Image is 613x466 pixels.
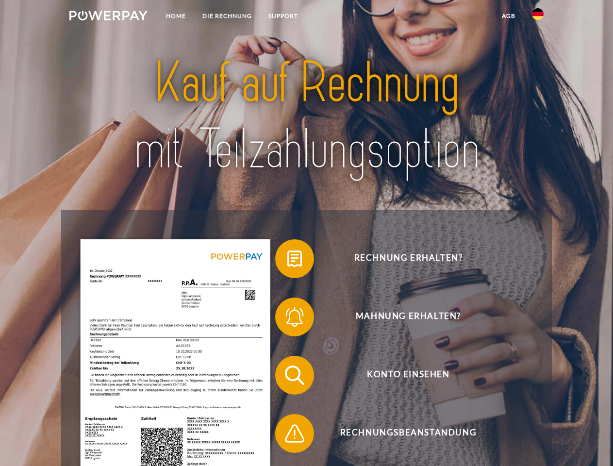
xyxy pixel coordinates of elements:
span: Rechnungsbeanstandung [289,414,527,453]
span: Konto einsehen [289,356,527,395]
a: SUPPORT [260,7,306,25]
span: Mahnung erhalten? [289,298,527,336]
img: logo-powerpay-white.svg [69,11,148,20]
img: title-powerpay_de.svg [93,47,520,186]
a: Home [158,7,194,25]
img: de [532,8,544,20]
button: Mahnung erhalten? [275,298,528,336]
button: Konto einsehen [275,356,528,395]
button: Rechnung erhalten? [275,239,528,278]
img: qb_search.svg [282,363,307,387]
img: qb_bill.svg [282,247,307,271]
a: agb [494,7,524,25]
button: Rechnungsbeanstandung [275,414,528,453]
a: DIE RECHNUNG [194,7,260,25]
img: qb_warning.svg [282,421,307,446]
span: Rechnung erhalten? [289,239,527,278]
img: qb_bell.svg [282,305,307,329]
